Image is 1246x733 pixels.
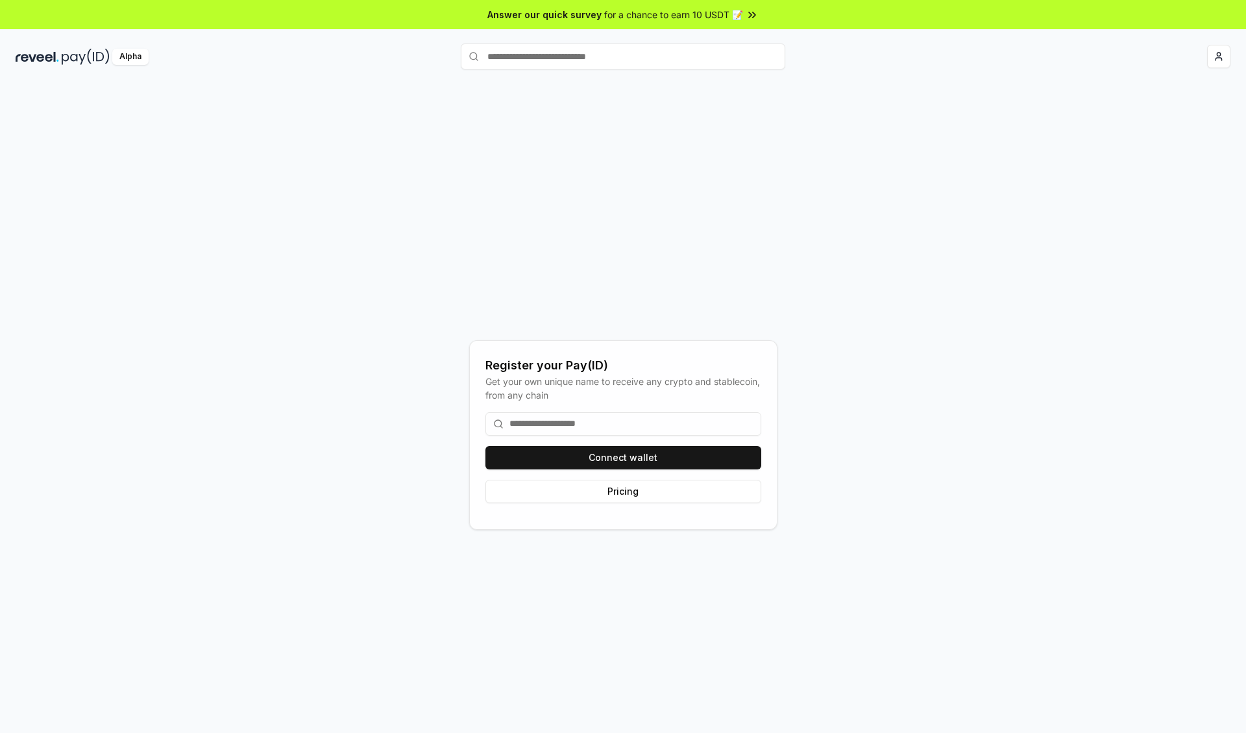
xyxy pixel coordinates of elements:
img: reveel_dark [16,49,59,65]
div: Get your own unique name to receive any crypto and stablecoin, from any chain [485,375,761,402]
img: pay_id [62,49,110,65]
div: Alpha [112,49,149,65]
button: Connect wallet [485,446,761,469]
span: Answer our quick survey [487,8,602,21]
button: Pricing [485,480,761,503]
span: for a chance to earn 10 USDT 📝 [604,8,743,21]
div: Register your Pay(ID) [485,356,761,375]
